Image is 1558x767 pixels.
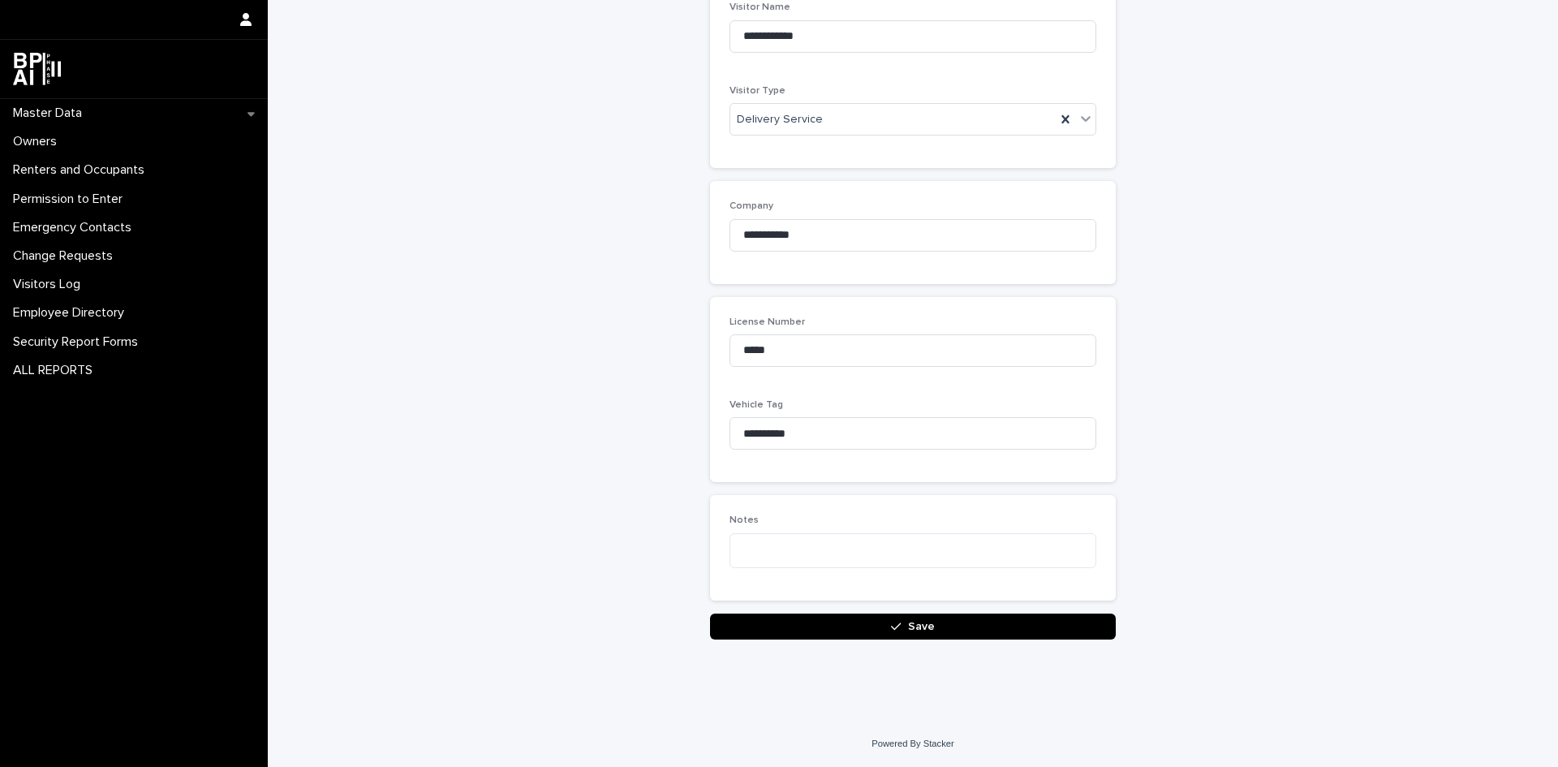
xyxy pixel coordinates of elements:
[908,621,935,632] span: Save
[730,2,790,12] span: Visitor Name
[6,192,136,207] p: Permission to Enter
[730,400,783,410] span: Vehicle Tag
[6,134,70,149] p: Owners
[6,248,126,264] p: Change Requests
[6,277,93,292] p: Visitors Log
[6,334,151,350] p: Security Report Forms
[730,515,759,525] span: Notes
[6,106,95,121] p: Master Data
[872,739,953,748] a: Powered By Stacker
[6,162,157,178] p: Renters and Occupants
[6,363,105,378] p: ALL REPORTS
[730,317,805,327] span: License Number
[730,201,773,211] span: Company
[730,86,785,96] span: Visitor Type
[6,220,144,235] p: Emergency Contacts
[737,111,823,128] span: Delivery Service
[6,305,137,321] p: Employee Directory
[13,53,61,85] img: dwgmcNfxSF6WIOOXiGgu
[710,614,1116,640] button: Save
